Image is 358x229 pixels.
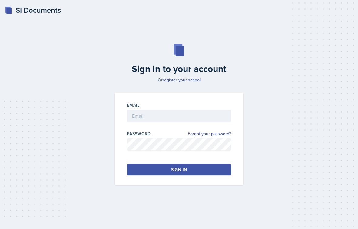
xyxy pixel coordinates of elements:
h2: Sign in to your account [111,64,247,74]
p: Or [111,77,247,83]
div: Sign in [171,167,187,173]
input: Email [127,110,231,122]
a: register your school [163,77,201,83]
label: Email [127,102,140,108]
button: Sign in [127,164,231,175]
label: Password [127,131,151,137]
a: SI Documents [5,5,61,16]
a: Forgot your password? [188,131,231,137]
